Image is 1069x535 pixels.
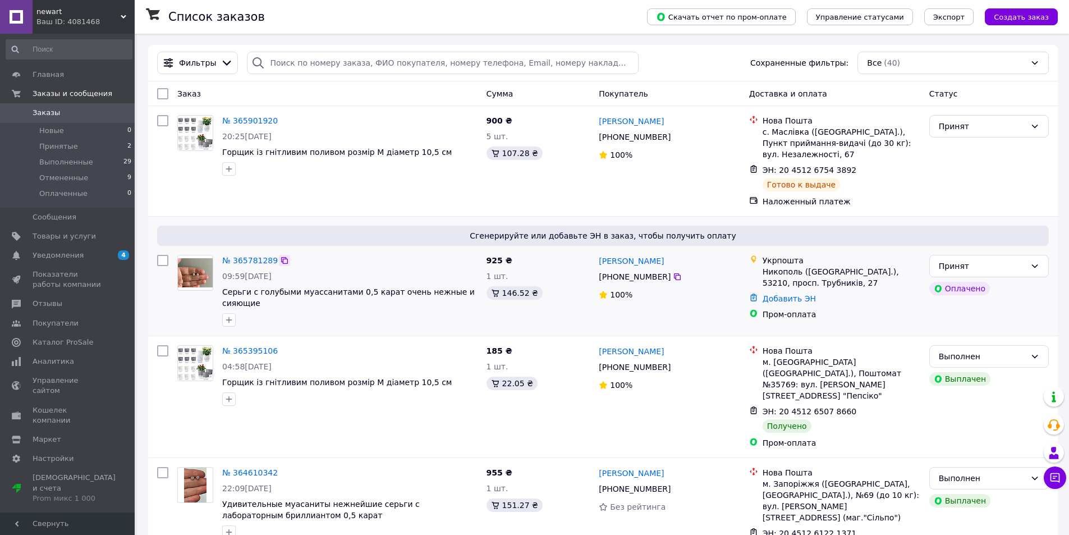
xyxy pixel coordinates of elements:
[487,484,508,493] span: 1 шт.
[178,116,213,150] img: Фото товару
[127,189,131,199] span: 0
[929,494,990,507] div: Выплачен
[184,468,207,502] img: Фото товару
[763,126,920,160] div: с. Маслівка ([GEOGRAPHIC_DATA].), Пункт приймання-видачі (до 30 кг): вул. Незалежності, 67
[656,12,787,22] span: Скачать отчет по пром-оплате
[763,478,920,523] div: м. Запоріжжя ([GEOGRAPHIC_DATA], [GEOGRAPHIC_DATA].), №69 (до 10 кг): вул. [PERSON_NAME][STREET_A...
[597,269,673,285] div: [PHONE_NUMBER]
[487,116,512,125] span: 900 ₴
[597,129,673,145] div: [PHONE_NUMBER]
[222,484,272,493] span: 22:09[DATE]
[487,286,543,300] div: 146.52 ₴
[222,148,452,157] a: Горщик із гнітливим поливом розмір M діаметр 10,5 см
[118,250,129,260] span: 4
[974,12,1058,21] a: Создать заказ
[33,493,116,504] div: Prom микс 1 000
[39,157,93,167] span: Выполненные
[1044,467,1066,489] button: Чат с покупателем
[162,230,1044,241] span: Сгенерируйте или добавьте ЭН в заказ, чтобы получить оплату
[763,345,920,356] div: Нова Пошта
[610,381,632,390] span: 100%
[487,89,513,98] span: Сумма
[39,173,88,183] span: Отмененные
[597,481,673,497] div: [PHONE_NUMBER]
[487,468,512,477] span: 955 ₴
[487,147,543,160] div: 107.28 ₴
[222,116,278,125] a: № 365901920
[33,89,112,99] span: Заказы и сообщения
[168,10,265,24] h1: Список заказов
[222,346,278,355] a: № 365395106
[33,269,104,290] span: Показатели работы компании
[33,356,74,367] span: Аналитика
[33,299,62,309] span: Отзывы
[763,196,920,207] div: Наложенный платеж
[178,346,213,381] img: Фото товару
[222,500,420,520] a: Удивительные муасаниты нежнейшие серьги с лабораторным бриллиантом 0,5 карат
[179,57,216,68] span: Фильтры
[177,467,213,503] a: Фото товару
[487,499,543,512] div: 151.27 ₴
[599,346,664,357] a: [PERSON_NAME]
[763,309,920,320] div: Пром-оплата
[177,89,201,98] span: Заказ
[222,287,475,308] a: Серьги с голубыми муассанитами 0,5 карат очень нежные и сияющие
[994,13,1049,21] span: Создать заказ
[222,362,272,371] span: 04:58[DATE]
[177,255,213,291] a: Фото товару
[763,419,811,433] div: Получено
[33,454,74,464] span: Настройки
[929,372,990,386] div: Выплачен
[763,166,857,175] span: ЭН: 20 4512 6754 3892
[884,58,900,67] span: (40)
[763,115,920,126] div: Нова Пошта
[763,407,857,416] span: ЭН: 20 4512 6507 8660
[749,89,827,98] span: Доставка и оплата
[33,212,76,222] span: Сообщения
[127,173,131,183] span: 9
[222,378,452,387] a: Горщик із гнітливим поливом розмір M діаметр 10,5 см
[750,57,848,68] span: Сохраненные фильтры:
[36,17,135,27] div: Ваш ID: 4081468
[763,255,920,266] div: Укрпошта
[33,108,60,118] span: Заказы
[33,231,96,241] span: Товары и услуги
[487,256,512,265] span: 925 ₴
[939,472,1026,484] div: Выполнен
[487,346,512,355] span: 185 ₴
[222,272,272,281] span: 09:59[DATE]
[816,13,904,21] span: Управление статусами
[763,467,920,478] div: Нова Пошта
[763,178,840,191] div: Готово к выдаче
[36,7,121,17] span: newart
[39,189,88,199] span: Оплаченные
[39,141,78,152] span: Принятые
[647,8,796,25] button: Скачать отчет по пром-оплате
[178,258,213,287] img: Фото товару
[939,350,1026,363] div: Выполнен
[487,377,538,390] div: 22.05 ₴
[807,8,913,25] button: Управление статусами
[247,52,638,74] input: Поиск по номеру заказа, ФИО покупателя, номеру телефона, Email, номеру накладной
[597,359,673,375] div: [PHONE_NUMBER]
[33,405,104,426] span: Кошелек компании
[763,266,920,289] div: Никополь ([GEOGRAPHIC_DATA].), 53210, просп. Трубників, 27
[599,116,664,127] a: [PERSON_NAME]
[6,39,132,60] input: Поиск
[222,132,272,141] span: 20:25[DATE]
[33,70,64,80] span: Главная
[177,345,213,381] a: Фото товару
[599,468,664,479] a: [PERSON_NAME]
[610,290,632,299] span: 100%
[123,157,131,167] span: 29
[933,13,965,21] span: Экспорт
[33,435,61,445] span: Маркет
[763,437,920,449] div: Пром-оплата
[33,250,84,260] span: Уведомления
[929,89,958,98] span: Статус
[763,356,920,401] div: м. [GEOGRAPHIC_DATA] ([GEOGRAPHIC_DATA].), Поштомат №35769: вул. [PERSON_NAME][STREET_ADDRESS] "П...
